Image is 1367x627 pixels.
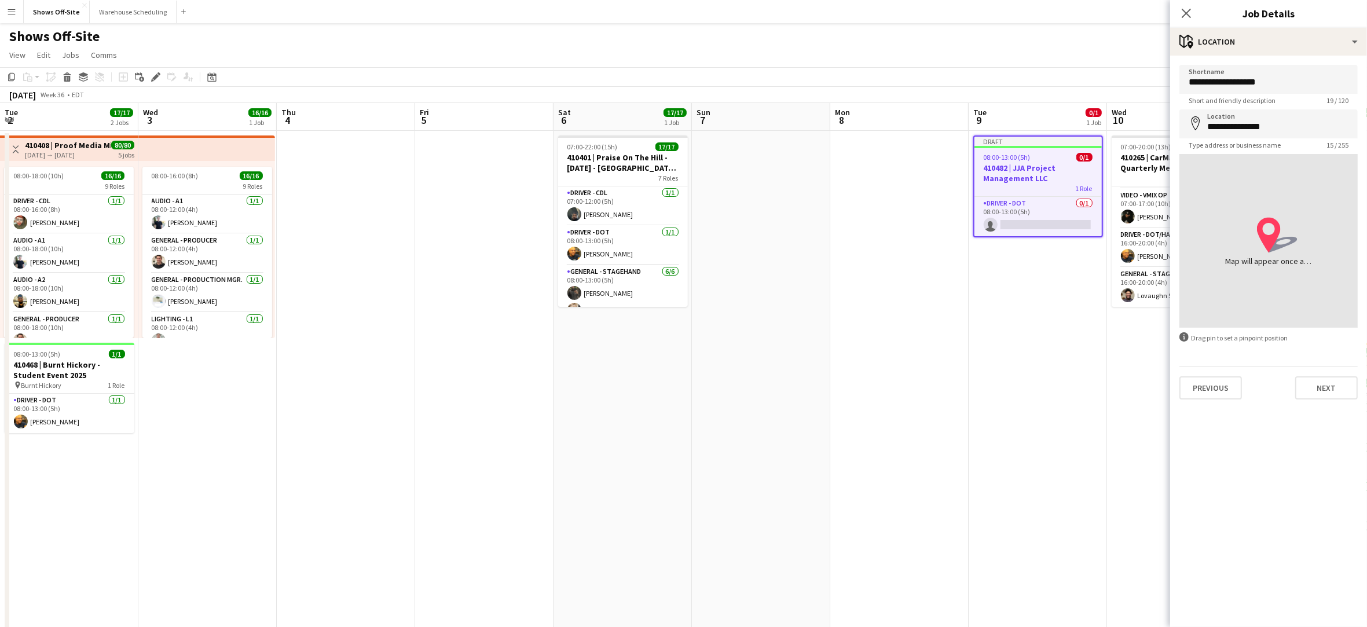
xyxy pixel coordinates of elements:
[4,273,134,313] app-card-role: Audio - A21/108:00-18:00 (10h)[PERSON_NAME]
[57,47,84,63] a: Jobs
[1121,142,1171,151] span: 07:00-20:00 (13h)
[37,50,50,60] span: Edit
[695,113,710,127] span: 7
[3,113,18,127] span: 2
[4,195,134,234] app-card-role: Driver - CDL1/108:00-16:00 (8h)[PERSON_NAME]
[141,113,158,127] span: 3
[558,107,571,118] span: Sat
[143,107,158,118] span: Wed
[142,167,272,338] app-job-card: 08:00-16:00 (8h)16/169 RolesAudio - A11/108:00-12:00 (4h)[PERSON_NAME]General - Producer1/108:00-...
[1179,332,1358,343] div: Drag pin to set a pinpoint position
[90,1,177,23] button: Warehouse Scheduling
[655,142,679,151] span: 17/17
[281,107,296,118] span: Thu
[4,313,134,352] app-card-role: General - Producer1/108:00-18:00 (10h)[PERSON_NAME]
[664,118,686,127] div: 1 Job
[5,360,134,380] h3: 410468 | Burnt Hickory - Student Event 2025
[1170,6,1367,21] h3: Job Details
[833,113,850,127] span: 8
[280,113,296,127] span: 4
[25,151,111,159] div: [DATE] → [DATE]
[62,50,79,60] span: Jobs
[1112,267,1241,307] app-card-role: General - Stagehand1/116:00-20:00 (4h)Lovaughn Sample
[249,118,271,127] div: 1 Job
[1086,118,1101,127] div: 1 Job
[24,1,90,23] button: Shows Off-Site
[1317,141,1358,149] span: 15 / 255
[110,108,133,117] span: 17/17
[972,113,987,127] span: 9
[1179,96,1285,105] span: Short and friendly description
[1112,189,1241,228] app-card-role: Video - VMix Op1/107:00-17:00 (10h)[PERSON_NAME]
[5,47,30,63] a: View
[1112,135,1241,307] app-job-card: 07:00-20:00 (13h)7/7410265 | CarMax Business Quarterly Meeting7 Roles[PERSON_NAME]Video - TD/ Sho...
[5,343,134,433] app-job-card: 08:00-13:00 (5h)1/1410468 | Burnt Hickory - Student Event 2025 Burnt Hickory1 RoleDriver - DOT1/1...
[4,234,134,273] app-card-role: Audio - A11/108:00-18:00 (10h)[PERSON_NAME]
[1086,108,1102,117] span: 0/1
[5,394,134,433] app-card-role: Driver - DOT1/108:00-13:00 (5h)[PERSON_NAME]
[974,137,1102,146] div: Draft
[38,90,67,99] span: Week 36
[974,163,1102,184] h3: 410482 | JJA Project Management LLC
[25,140,111,151] h3: 410408 | Proof Media Mix - Virgin Cruise 2025
[973,135,1103,237] div: Draft08:00-13:00 (5h)0/1410482 | JJA Project Management LLC1 RoleDriver - DOT0/108:00-13:00 (5h)
[558,226,688,265] app-card-role: Driver - DOT1/108:00-13:00 (5h)[PERSON_NAME]
[556,113,571,127] span: 6
[152,171,199,180] span: 08:00-16:00 (8h)
[664,108,687,117] span: 17/17
[558,186,688,226] app-card-role: Driver - CDL1/107:00-12:00 (5h)[PERSON_NAME]
[1112,228,1241,267] app-card-role: Driver - DOT/Hand1/116:00-20:00 (4h)[PERSON_NAME]
[9,89,36,101] div: [DATE]
[659,174,679,182] span: 7 Roles
[111,118,133,127] div: 2 Jobs
[109,350,125,358] span: 1/1
[1110,113,1127,127] span: 10
[9,28,100,45] h1: Shows Off-Site
[101,171,124,180] span: 16/16
[21,381,62,390] span: Burnt Hickory
[974,197,1102,236] app-card-role: Driver - DOT0/108:00-13:00 (5h)
[984,153,1031,162] span: 08:00-13:00 (5h)
[1295,376,1358,399] button: Next
[9,50,25,60] span: View
[1317,96,1358,105] span: 19 / 120
[142,313,272,352] app-card-role: Lighting - L11/108:00-12:00 (4h)[PERSON_NAME]
[91,50,117,60] span: Comms
[13,171,64,180] span: 08:00-18:00 (10h)
[111,141,134,149] span: 80/80
[108,381,125,390] span: 1 Role
[1076,184,1093,193] span: 1 Role
[1076,153,1093,162] span: 0/1
[1179,141,1290,149] span: Type address or business name
[418,113,429,127] span: 5
[142,234,272,273] app-card-role: General - Producer1/108:00-12:00 (4h)[PERSON_NAME]
[973,107,987,118] span: Tue
[142,273,272,313] app-card-role: General - Production Mgr.1/108:00-12:00 (4h)[PERSON_NAME]
[558,265,688,388] app-card-role: General - Stagehand6/608:00-13:00 (5h)[PERSON_NAME][PERSON_NAME]
[1112,152,1241,173] h3: 410265 | CarMax Business Quarterly Meeting
[4,167,134,338] app-job-card: 08:00-18:00 (10h)16/169 RolesDriver - CDL1/108:00-16:00 (8h)[PERSON_NAME]Audio - A11/108:00-18:00...
[72,90,84,99] div: EDT
[558,152,688,173] h3: 410401 | Praise On The Hill - [DATE] - [GEOGRAPHIC_DATA], [GEOGRAPHIC_DATA]
[697,107,710,118] span: Sun
[1225,255,1312,267] div: Map will appear once address has been added
[32,47,55,63] a: Edit
[567,142,618,151] span: 07:00-22:00 (15h)
[243,182,263,190] span: 9 Roles
[14,350,61,358] span: 08:00-13:00 (5h)
[105,182,124,190] span: 9 Roles
[420,107,429,118] span: Fri
[558,135,688,307] app-job-card: 07:00-22:00 (15h)17/17410401 | Praise On The Hill - [DATE] - [GEOGRAPHIC_DATA], [GEOGRAPHIC_DATA]...
[1170,28,1367,56] div: Location
[835,107,850,118] span: Mon
[118,149,134,159] div: 5 jobs
[142,195,272,234] app-card-role: Audio - A11/108:00-12:00 (4h)[PERSON_NAME]
[86,47,122,63] a: Comms
[5,107,18,118] span: Tue
[240,171,263,180] span: 16/16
